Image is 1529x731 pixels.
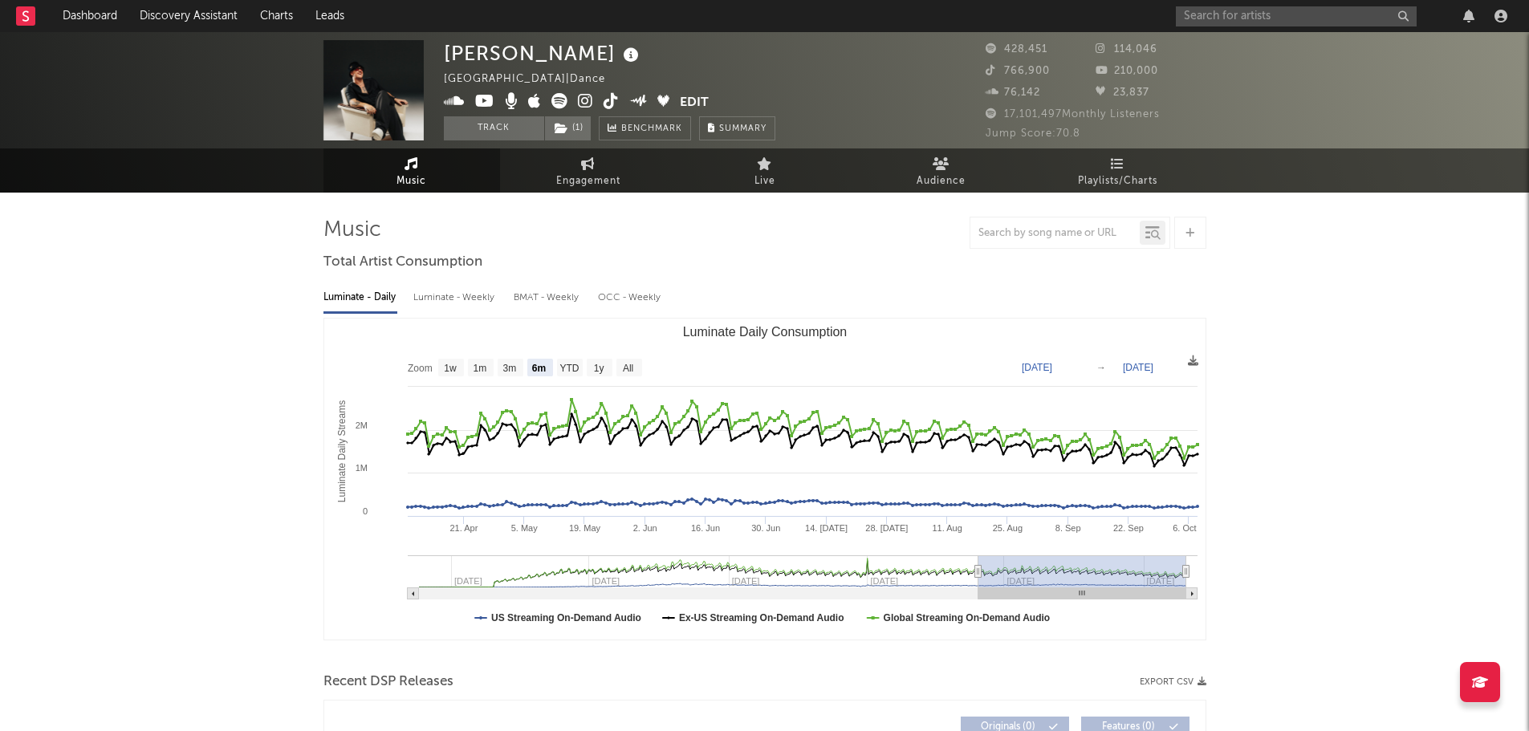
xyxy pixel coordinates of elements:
[444,116,544,140] button: Track
[805,523,848,533] text: 14. [DATE]
[992,523,1022,533] text: 25. Aug
[1123,362,1153,373] text: [DATE]
[355,463,367,473] text: 1M
[473,363,486,374] text: 1m
[754,172,775,191] span: Live
[598,284,662,311] div: OCC - Weekly
[324,319,1206,640] svg: Luminate Daily Consumption
[323,253,482,272] span: Total Artist Consumption
[355,420,367,430] text: 2M
[323,284,397,311] div: Luminate - Daily
[682,325,847,339] text: Luminate Daily Consumption
[690,523,719,533] text: 16. Jun
[970,227,1140,240] input: Search by song name or URL
[1055,523,1080,533] text: 8. Sep
[680,93,709,113] button: Edit
[323,672,453,692] span: Recent DSP Releases
[1096,362,1106,373] text: →
[593,363,604,374] text: 1y
[335,400,347,502] text: Luminate Daily Streams
[323,148,500,193] a: Music
[408,363,433,374] text: Zoom
[396,172,426,191] span: Music
[449,523,478,533] text: 21. Apr
[1113,523,1144,533] text: 22. Sep
[502,363,516,374] text: 3m
[413,284,498,311] div: Luminate - Weekly
[568,523,600,533] text: 19. May
[544,116,592,140] span: ( 1 )
[986,109,1160,120] span: 17,101,497 Monthly Listeners
[677,148,853,193] a: Live
[1173,523,1196,533] text: 6. Oct
[531,363,545,374] text: 6m
[883,612,1050,623] text: Global Streaming On-Demand Audio
[444,40,643,67] div: [PERSON_NAME]
[622,363,632,374] text: All
[1030,148,1206,193] a: Playlists/Charts
[632,523,657,533] text: 2. Jun
[444,363,457,374] text: 1w
[932,523,962,533] text: 11. Aug
[719,124,767,133] span: Summary
[1078,172,1157,191] span: Playlists/Charts
[1022,362,1052,373] text: [DATE]
[491,612,641,623] text: US Streaming On-Demand Audio
[1096,66,1158,76] span: 210,000
[621,120,682,139] span: Benchmark
[1096,87,1149,98] span: 23,837
[751,523,780,533] text: 30. Jun
[853,148,1030,193] a: Audience
[599,116,691,140] a: Benchmark
[1096,44,1157,55] span: 114,046
[1176,6,1417,26] input: Search for artists
[362,506,367,516] text: 0
[556,172,620,191] span: Engagement
[1140,677,1206,687] button: Export CSV
[510,523,538,533] text: 5. May
[865,523,908,533] text: 28. [DATE]
[678,612,844,623] text: Ex-US Streaming On-Demand Audio
[444,70,624,89] div: [GEOGRAPHIC_DATA] | Dance
[514,284,582,311] div: BMAT - Weekly
[545,116,591,140] button: (1)
[986,87,1040,98] span: 76,142
[986,128,1080,139] span: Jump Score: 70.8
[986,66,1050,76] span: 766,900
[917,172,966,191] span: Audience
[500,148,677,193] a: Engagement
[699,116,775,140] button: Summary
[559,363,579,374] text: YTD
[986,44,1047,55] span: 428,451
